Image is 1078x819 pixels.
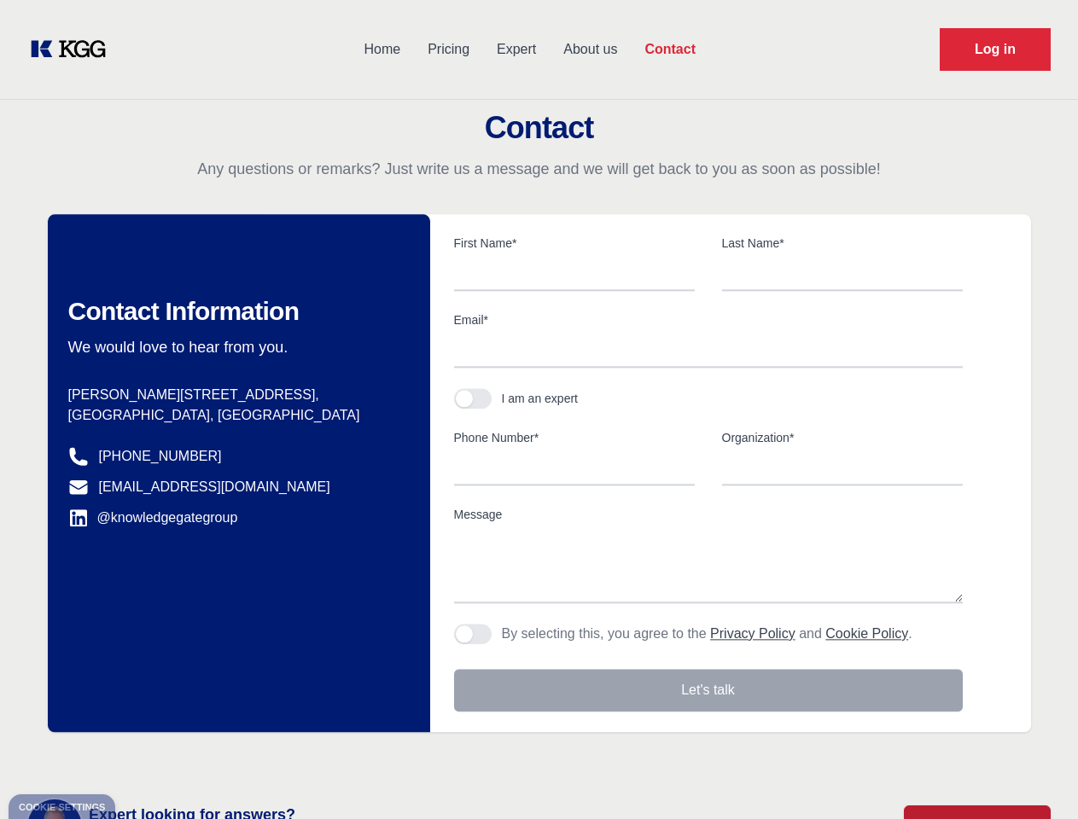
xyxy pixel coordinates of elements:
a: Home [350,27,414,72]
label: First Name* [454,235,695,252]
a: Expert [483,27,550,72]
a: Cookie Policy [825,626,908,641]
a: Pricing [414,27,483,72]
div: Cookie settings [19,803,105,812]
label: Email* [454,311,963,328]
a: [PHONE_NUMBER] [99,446,222,467]
p: [PERSON_NAME][STREET_ADDRESS], [68,385,403,405]
iframe: Chat Widget [993,737,1078,819]
p: [GEOGRAPHIC_DATA], [GEOGRAPHIC_DATA] [68,405,403,426]
label: Message [454,506,963,523]
h2: Contact Information [68,296,403,327]
label: Last Name* [722,235,963,252]
p: By selecting this, you agree to the and . [502,624,912,644]
div: I am an expert [502,390,579,407]
p: Any questions or remarks? Just write us a message and we will get back to you as soon as possible! [20,159,1058,179]
label: Phone Number* [454,429,695,446]
a: [EMAIL_ADDRESS][DOMAIN_NAME] [99,477,330,497]
label: Organization* [722,429,963,446]
a: Privacy Policy [710,626,795,641]
a: Request Demo [940,28,1051,71]
a: Contact [631,27,709,72]
a: KOL Knowledge Platform: Talk to Key External Experts (KEE) [27,36,119,63]
a: @knowledgegategroup [68,508,238,528]
a: About us [550,27,631,72]
h2: Contact [20,111,1058,145]
p: We would love to hear from you. [68,337,403,357]
button: Let's talk [454,669,963,712]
